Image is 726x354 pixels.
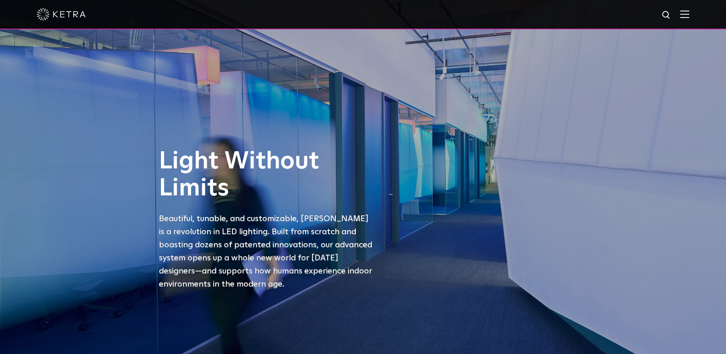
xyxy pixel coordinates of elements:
img: ketra-logo-2019-white [37,8,86,20]
h1: Light Without Limits [159,148,375,202]
span: —and supports how humans experience indoor environments in the modern age. [159,267,372,288]
p: Beautiful, tunable, and customizable, [PERSON_NAME] is a revolution in LED lighting. Built from s... [159,212,375,291]
img: search icon [661,10,672,20]
img: Hamburger%20Nav.svg [680,10,689,18]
